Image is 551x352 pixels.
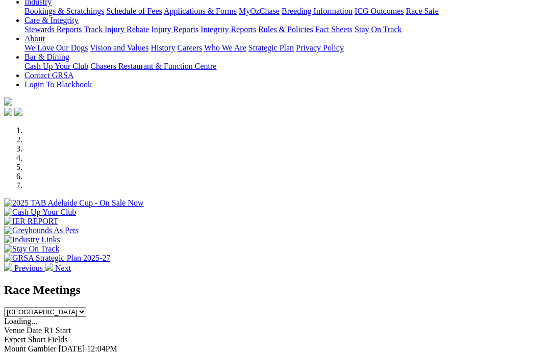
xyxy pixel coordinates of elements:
img: Stay On Track [4,244,59,254]
a: Schedule of Fees [106,7,162,15]
a: Care & Integrity [24,16,79,24]
a: Injury Reports [151,25,198,34]
span: Expert [4,335,26,344]
a: Applications & Forms [164,7,237,15]
a: Race Safe [406,7,438,15]
a: Previous [4,264,45,272]
img: chevron-right-pager-white.svg [45,263,53,271]
span: Loading... [4,317,37,325]
a: Bar & Dining [24,53,69,61]
span: Venue [4,326,24,335]
div: About [24,43,547,53]
span: Next [55,264,71,272]
a: Integrity Reports [201,25,256,34]
a: Chasers Restaurant & Function Centre [90,62,216,70]
a: Bookings & Scratchings [24,7,104,15]
span: Date [27,326,42,335]
a: Rules & Policies [258,25,313,34]
span: Previous [14,264,43,272]
span: Short [28,335,46,344]
img: IER REPORT [4,217,58,226]
h2: Race Meetings [4,283,547,297]
a: Privacy Policy [296,43,344,52]
a: Next [45,264,71,272]
a: About [24,34,45,43]
img: 2025 TAB Adelaide Cup - On Sale Now [4,198,144,208]
img: Cash Up Your Club [4,208,76,217]
a: Login To Blackbook [24,80,92,89]
img: Industry Links [4,235,60,244]
a: ICG Outcomes [355,7,404,15]
a: Fact Sheets [315,25,353,34]
a: Strategic Plan [248,43,294,52]
a: Careers [177,43,202,52]
img: Greyhounds As Pets [4,226,79,235]
img: chevron-left-pager-white.svg [4,263,12,271]
span: Fields [47,335,67,344]
a: Who We Are [204,43,246,52]
a: Cash Up Your Club [24,62,88,70]
a: MyOzChase [239,7,280,15]
a: Vision and Values [90,43,148,52]
a: We Love Our Dogs [24,43,88,52]
a: Contact GRSA [24,71,73,80]
a: Track Injury Rebate [84,25,149,34]
a: Breeding Information [282,7,353,15]
a: Stewards Reports [24,25,82,34]
img: twitter.svg [14,108,22,116]
span: R1 Start [44,326,71,335]
img: GRSA Strategic Plan 2025-27 [4,254,110,263]
div: Bar & Dining [24,62,547,71]
a: History [151,43,175,52]
div: Care & Integrity [24,25,547,34]
div: Industry [24,7,547,16]
img: logo-grsa-white.png [4,97,12,106]
a: Stay On Track [355,25,402,34]
img: facebook.svg [4,108,12,116]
